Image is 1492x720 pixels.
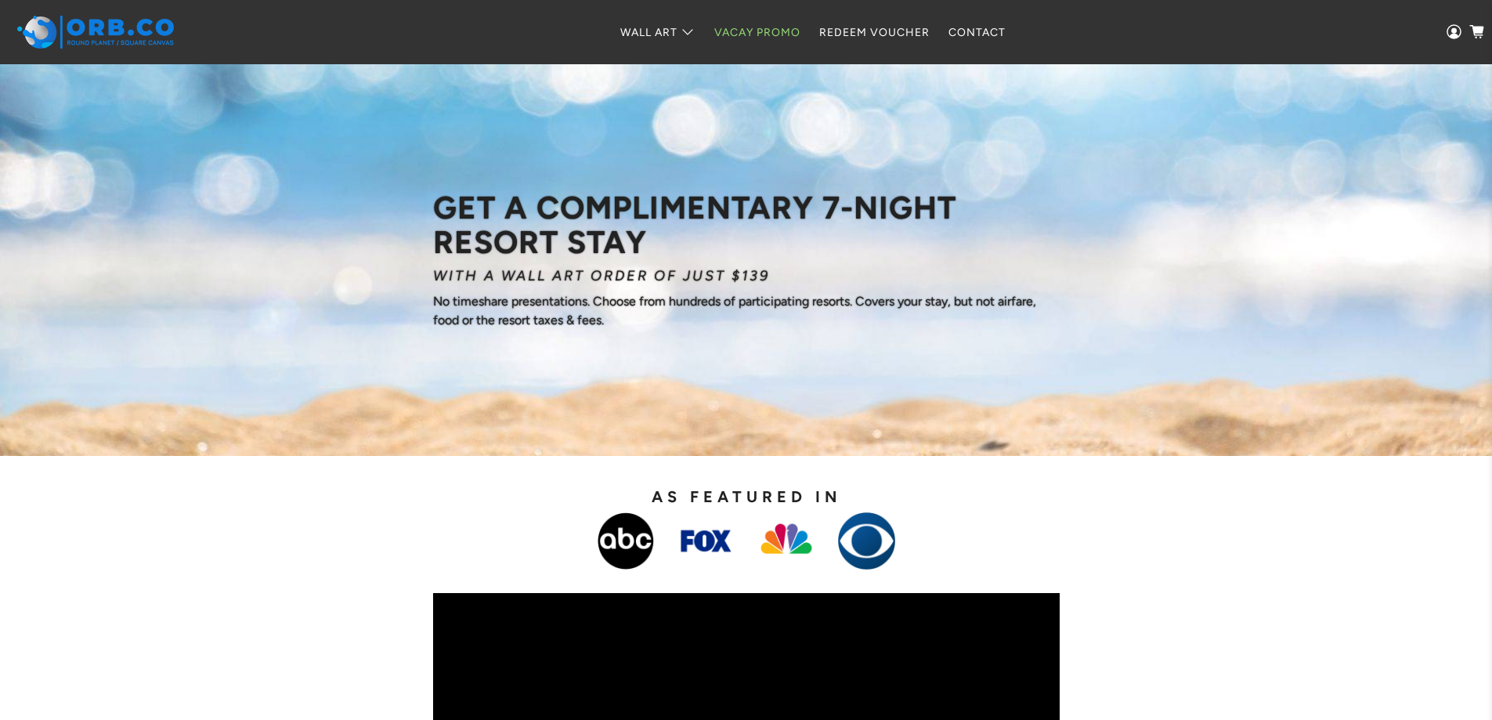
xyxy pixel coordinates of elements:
i: WITH A WALL ART ORDER OF JUST $139 [433,267,770,284]
span: No timeshare presentations. Choose from hundreds of participating resorts. Covers your stay, but ... [433,294,1036,327]
a: Redeem Voucher [810,12,939,53]
a: Contact [939,12,1015,53]
h1: GET A COMPLIMENTARY 7-NIGHT RESORT STAY [433,190,1060,259]
a: Wall Art [611,12,705,53]
h2: AS FEATURED IN [378,487,1114,506]
a: Vacay Promo [705,12,810,53]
